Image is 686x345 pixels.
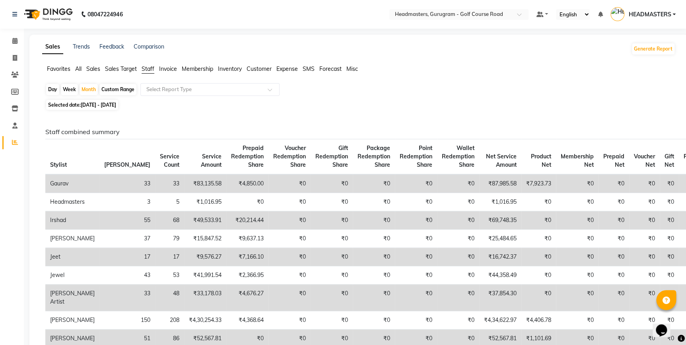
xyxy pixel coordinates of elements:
td: ₹0 [521,230,556,248]
td: ₹0 [599,311,629,329]
span: Selected date: [46,100,118,110]
span: Prepaid Net [603,153,624,168]
span: Service Amount [201,153,222,168]
td: ₹1,016.95 [184,193,226,211]
div: Custom Range [99,84,136,95]
td: 53 [155,266,184,285]
b: 08047224946 [87,3,122,25]
td: ₹0 [629,230,660,248]
td: 5 [155,193,184,211]
td: ₹0 [437,174,479,193]
td: ₹0 [629,285,660,311]
td: ₹4,368.64 [226,311,268,329]
td: ₹0 [660,266,679,285]
span: Voucher Net [634,153,655,168]
td: ₹0 [268,266,311,285]
span: Misc [346,65,358,72]
td: ₹37,854.30 [479,285,521,311]
span: Invoice [159,65,177,72]
iframe: chat widget [653,313,678,337]
td: 37 [99,230,155,248]
td: ₹0 [660,174,679,193]
td: ₹0 [556,174,599,193]
td: [PERSON_NAME] Artist [45,285,99,311]
td: ₹0 [629,193,660,211]
td: ₹7,923.73 [521,174,556,193]
td: ₹0 [629,248,660,266]
td: ₹0 [521,248,556,266]
td: Jewel [45,266,99,285]
img: HEADMASTERS [610,7,624,21]
td: ₹0 [599,193,629,211]
span: Prepaid Redemption Share [231,144,264,168]
span: Point Redemption Share [400,144,432,168]
td: ₹0 [599,248,629,266]
span: Favorites [47,65,70,72]
td: ₹0 [268,193,311,211]
td: 33 [155,174,184,193]
td: ₹0 [268,211,311,230]
span: Staff [142,65,154,72]
td: ₹0 [556,266,599,285]
td: ₹0 [353,266,395,285]
td: 17 [99,248,155,266]
span: Inventory [218,65,242,72]
td: ₹0 [395,174,437,193]
td: ₹0 [660,193,679,211]
td: ₹0 [311,248,353,266]
td: ₹0 [353,230,395,248]
td: ₹0 [268,311,311,329]
td: ₹7,166.10 [226,248,268,266]
td: ₹0 [353,193,395,211]
td: ₹0 [521,285,556,311]
span: Expense [276,65,298,72]
span: [DATE] - [DATE] [81,102,116,108]
span: Stylist [50,161,67,168]
td: ₹0 [629,311,660,329]
span: Voucher Redemption Share [273,144,306,168]
td: ₹0 [660,230,679,248]
td: ₹0 [556,311,599,329]
td: ₹49,533.91 [184,211,226,230]
td: ₹0 [395,311,437,329]
td: ₹0 [521,211,556,230]
span: Membership [182,65,213,72]
td: ₹0 [599,266,629,285]
span: HEADMASTERS [628,10,671,19]
td: Headmasters [45,193,99,211]
td: ₹0 [437,193,479,211]
td: ₹0 [599,211,629,230]
td: ₹4,30,254.33 [184,311,226,329]
td: ₹1,016.95 [479,193,521,211]
td: ₹0 [556,211,599,230]
td: ₹0 [629,266,660,285]
td: ₹0 [556,193,599,211]
span: Sales Target [105,65,137,72]
td: ₹0 [437,311,479,329]
td: ₹0 [268,248,311,266]
td: 68 [155,211,184,230]
button: Generate Report [632,43,674,55]
a: Sales [42,40,63,54]
span: Membership Net [561,153,594,168]
td: ₹0 [311,285,353,311]
span: All [75,65,82,72]
span: SMS [303,65,315,72]
td: 150 [99,311,155,329]
td: ₹0 [395,211,437,230]
td: ₹44,358.49 [479,266,521,285]
td: ₹33,178.03 [184,285,226,311]
td: 55 [99,211,155,230]
td: ₹0 [437,266,479,285]
td: ₹0 [660,211,679,230]
a: Comparison [134,43,164,50]
td: ₹0 [395,285,437,311]
td: ₹0 [660,248,679,266]
td: ₹4,406.78 [521,311,556,329]
td: ₹0 [268,174,311,193]
td: ₹9,576.27 [184,248,226,266]
td: ₹0 [353,285,395,311]
td: ₹0 [268,285,311,311]
td: ₹0 [521,266,556,285]
td: ₹0 [395,266,437,285]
